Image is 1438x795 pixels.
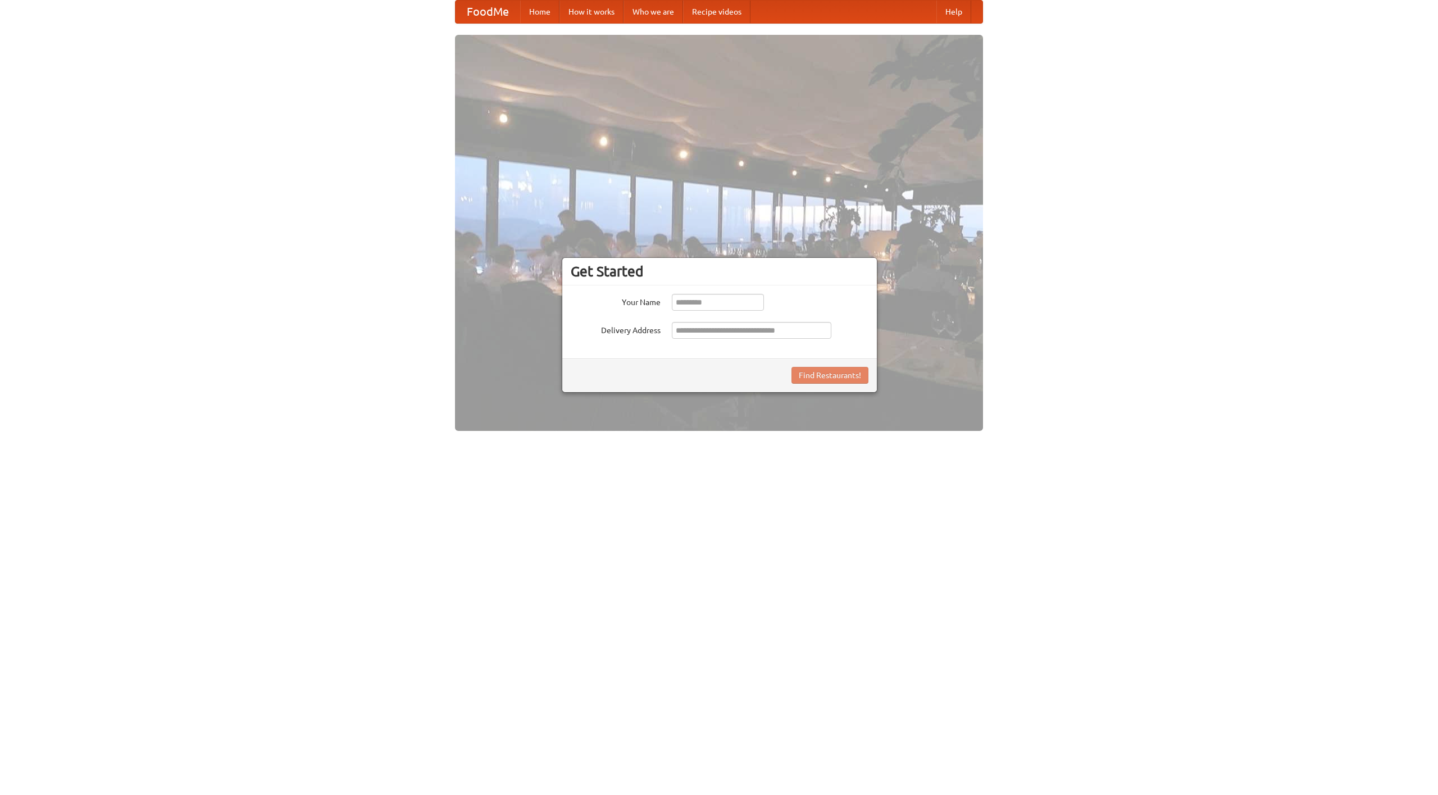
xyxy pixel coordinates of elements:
button: Find Restaurants! [791,367,868,384]
label: Your Name [571,294,661,308]
a: Who we are [624,1,683,23]
a: Recipe videos [683,1,750,23]
a: How it works [559,1,624,23]
h3: Get Started [571,263,868,280]
a: Help [936,1,971,23]
label: Delivery Address [571,322,661,336]
a: Home [520,1,559,23]
a: FoodMe [456,1,520,23]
